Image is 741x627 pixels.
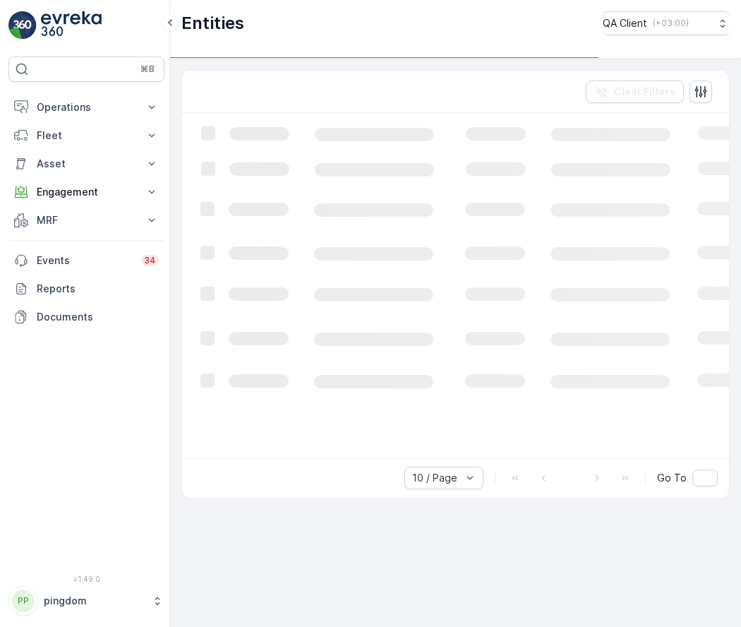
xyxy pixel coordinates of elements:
[8,93,164,121] button: Operations
[144,255,156,266] p: 34
[140,64,155,75] p: ⌘B
[37,253,133,268] p: Events
[44,594,145,608] p: pingdom
[37,282,159,296] p: Reports
[8,575,164,583] span: v 1.49.0
[37,310,159,324] p: Documents
[181,12,244,35] p: Entities
[37,157,136,171] p: Asset
[37,213,136,227] p: MRF
[8,150,164,178] button: Asset
[37,185,136,199] p: Engagement
[8,246,164,275] a: Events34
[653,18,689,29] p: ( +03:00 )
[614,85,675,99] p: Clear Filters
[657,471,687,485] span: Go To
[8,275,164,303] a: Reports
[8,303,164,331] a: Documents
[8,121,164,150] button: Fleet
[603,11,730,35] button: QA Client(+03:00)
[8,11,37,40] img: logo
[8,206,164,234] button: MRF
[37,129,136,143] p: Fleet
[603,16,647,30] p: QA Client
[8,178,164,206] button: Engagement
[586,80,684,103] button: Clear Filters
[12,590,35,612] div: PP
[37,100,136,114] p: Operations
[8,586,164,616] button: PPpingdom
[41,11,102,40] img: logo_light-DOdMpM7g.png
